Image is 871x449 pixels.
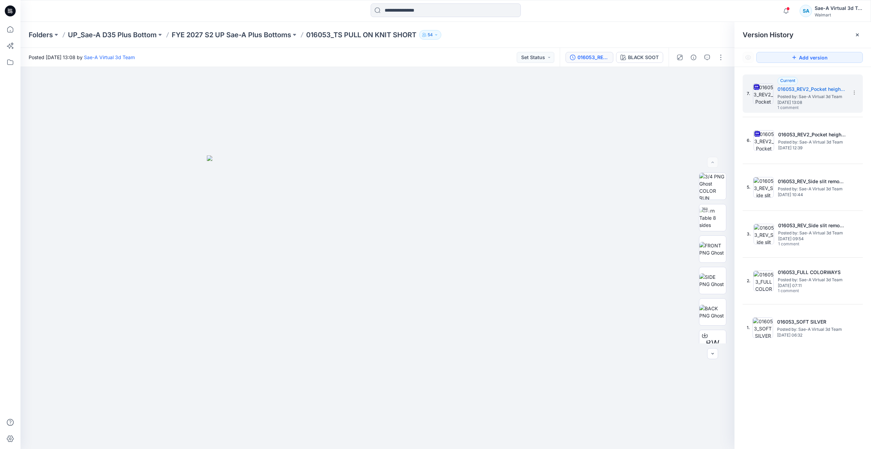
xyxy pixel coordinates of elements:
a: Sae-A Virtual 3d Team [84,54,135,60]
div: Sae-A Virtual 3d Team [815,4,862,12]
h5: 016053_REV2_Pocket height changed [778,131,846,139]
button: Show Hidden Versions [743,52,754,63]
h5: 016053_FULL COLORWAYS [778,268,846,276]
span: Posted by: Sae-A Virtual 3d Team [778,230,846,236]
img: 3/4 PNG Ghost COLOR RUN [699,173,726,200]
p: 016053_TS PULL ON KNIT SHORT [306,30,416,40]
h5: 016053_SOFT SILVER [777,318,845,326]
h5: 016053_REV_Side slit removed [778,221,846,230]
span: 7. [747,91,750,97]
span: Version History [743,31,794,39]
img: 016053_REV_Side slit removed [753,177,774,198]
span: 1 comment [777,105,825,111]
button: BLACK SOOT [616,52,663,63]
img: 016053_REV2_Pocket height changed [754,130,774,151]
span: Posted by: Sae-A Virtual 3d Team [778,139,846,146]
span: Posted by: Sae-A Virtual 3d Team [778,186,846,192]
span: [DATE] 12:39 [778,146,846,150]
span: 1 comment [778,288,826,294]
button: Details [688,52,699,63]
button: 016053_REV2_Pocket height changed [566,52,613,63]
div: Walmart [815,12,862,17]
button: 54 [419,30,441,40]
span: Posted by: Sae-A Virtual 3d Team [777,93,846,100]
div: 016053_REV2_Pocket height changed [577,54,609,61]
img: Turn Table 8 sides [699,207,726,229]
img: 016053_FULL COLORWAYS [753,271,774,291]
img: eyJhbGciOiJIUzI1NiIsImtpZCI6IjAiLCJzbHQiOiJzZXMiLCJ0eXAiOiJKV1QifQ.eyJkYXRhIjp7InR5cGUiOiJzdG9yYW... [207,155,548,449]
span: 1 comment [778,242,826,247]
span: Current [780,78,795,83]
span: [DATE] 09:54 [778,236,846,241]
a: Folders [29,30,53,40]
button: Close [855,32,860,38]
img: FRONT PNG Ghost [699,242,726,256]
span: [DATE] 06:32 [777,333,845,338]
div: BLACK SOOT [628,54,659,61]
img: 016053_REV_Side slit removed [754,224,774,244]
img: BACK PNG Ghost [699,305,726,319]
span: BW [706,337,719,350]
a: FYE 2027 S2 UP Sae-A Plus Bottoms [172,30,291,40]
h5: 016053_REV2_Pocket height changed [777,85,846,93]
span: 6. [747,137,751,144]
span: Posted by: Sae-A Virtual 3d Team [778,276,846,283]
span: 2. [747,278,751,284]
div: SA [800,5,812,17]
span: [DATE] 13:08 [777,100,846,105]
span: 5. [747,184,751,190]
a: UP_Sae-A D35 Plus Bottom [68,30,157,40]
span: 1. [747,325,750,331]
img: 016053_SOFT SILVER [753,317,773,338]
button: Add version [756,52,863,63]
img: SIDE PNG Ghost [699,273,726,288]
span: [DATE] 10:44 [778,192,846,197]
span: 3. [747,231,751,237]
h5: 016053_REV_Side slit removed [778,177,846,186]
img: 016053_REV2_Pocket height changed [753,83,773,104]
span: Posted [DATE] 13:08 by [29,54,135,61]
span: [DATE] 07:11 [778,283,846,288]
p: 54 [428,31,433,39]
span: Posted by: Sae-A Virtual 3d Team [777,326,845,333]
